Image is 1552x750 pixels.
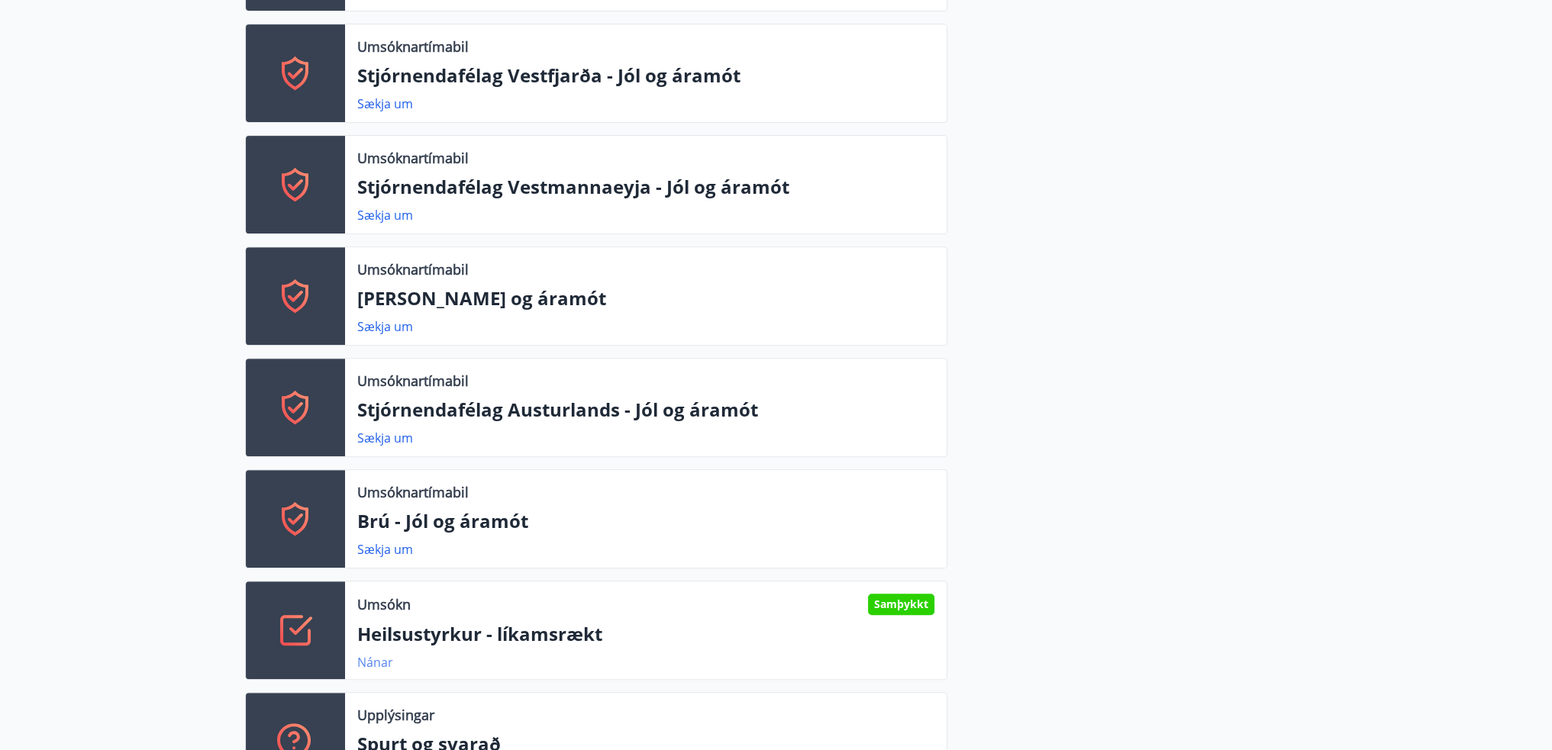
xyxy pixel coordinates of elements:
[357,148,469,168] p: Umsóknartímabil
[357,259,469,279] p: Umsóknartímabil
[357,285,934,311] p: [PERSON_NAME] og áramót
[357,482,469,502] p: Umsóknartímabil
[357,541,413,558] a: Sækja um
[357,63,934,89] p: Stjórnendafélag Vestfjarða - Jól og áramót
[868,594,934,615] div: Samþykkt
[357,371,469,391] p: Umsóknartímabil
[357,207,413,224] a: Sækja um
[357,508,934,534] p: Brú - Jól og áramót
[357,318,413,335] a: Sækja um
[357,174,934,200] p: Stjórnendafélag Vestmannaeyja - Jól og áramót
[357,594,411,614] p: Umsókn
[357,705,434,725] p: Upplýsingar
[357,95,413,112] a: Sækja um
[357,621,934,647] p: Heilsustyrkur - líkamsrækt
[357,654,393,671] a: Nánar
[357,430,413,446] a: Sækja um
[357,37,469,56] p: Umsóknartímabil
[357,397,934,423] p: Stjórnendafélag Austurlands - Jól og áramót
